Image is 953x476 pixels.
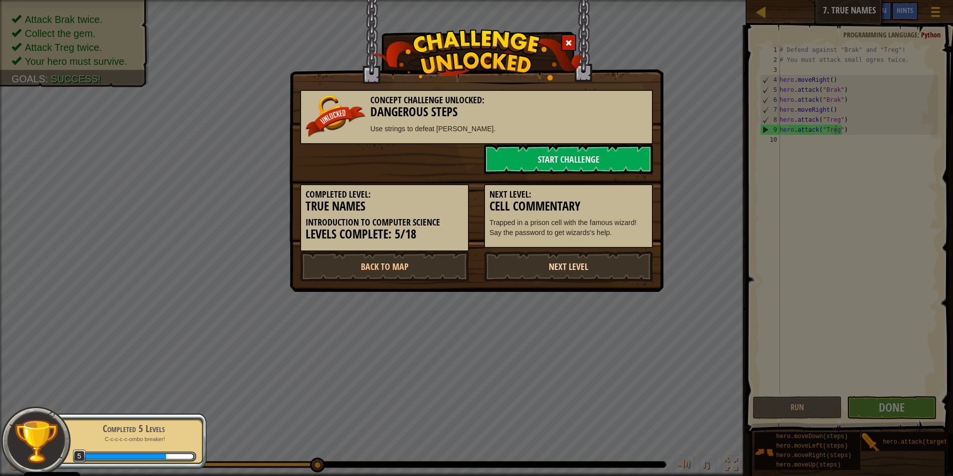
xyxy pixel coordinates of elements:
h5: Next Level: [489,190,647,200]
h5: Completed Level: [306,190,464,200]
a: Back to Map [300,251,469,281]
a: Start Challenge [484,144,653,174]
img: trophy.png [13,419,59,464]
p: Trapped in a prison cell with the famous wizard! Say the password to get wizards's help. [489,218,647,238]
h5: Introduction to Computer Science [306,218,464,228]
h3: Dangerous Steps [306,105,647,119]
div: Completed 5 Levels [71,422,196,436]
img: unlocked_banner.png [306,95,365,137]
h3: Cell Commentary [489,200,647,213]
p: C-c-c-c-c-ombo breaker! [71,436,196,443]
img: challenge_unlocked.png [370,29,584,80]
p: Use strings to defeat [PERSON_NAME]. [306,124,647,134]
span: 5 [73,450,86,463]
h3: Levels Complete: 5/18 [306,228,464,241]
a: Next Level [484,251,653,281]
h3: True Names [306,200,464,213]
span: Concept Challenge Unlocked: [370,94,484,106]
